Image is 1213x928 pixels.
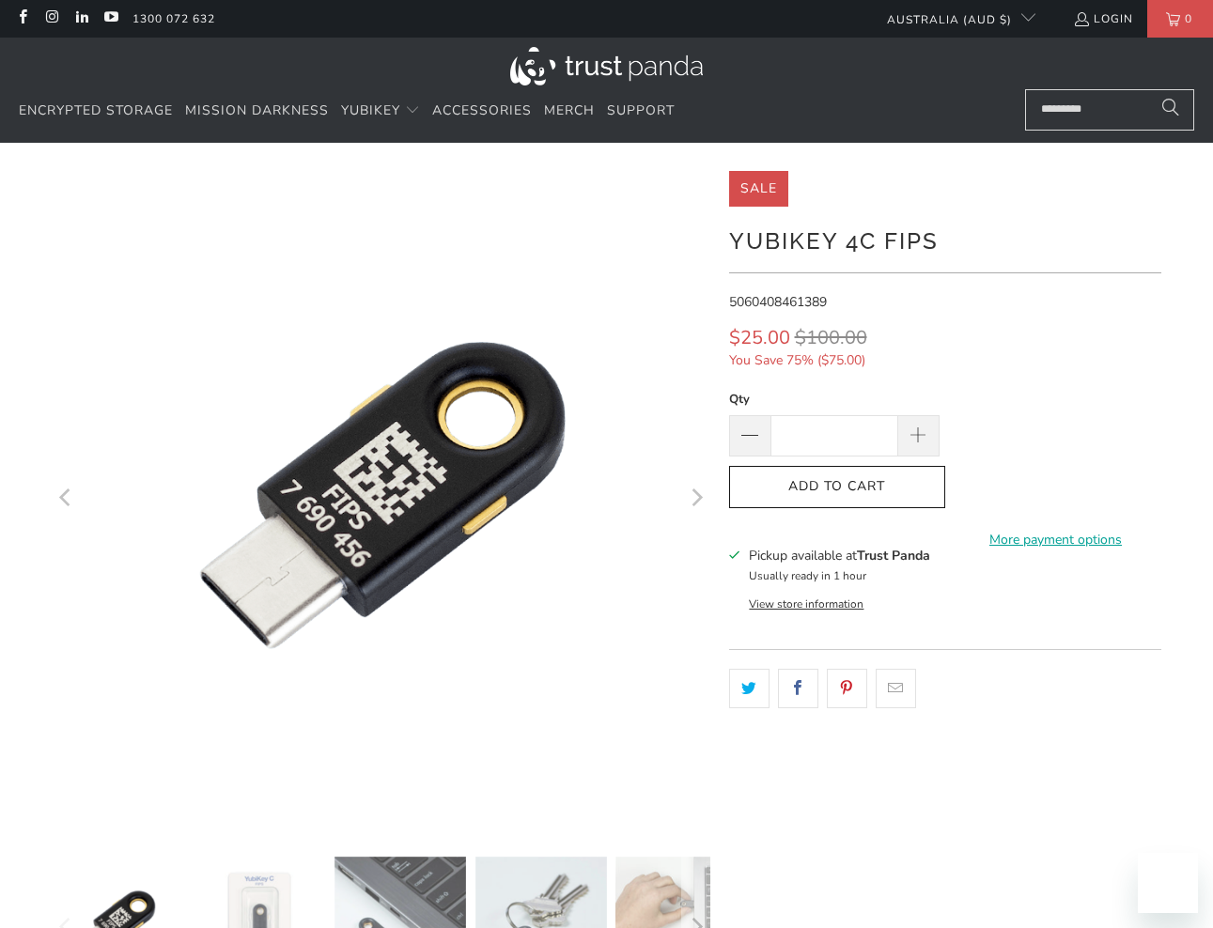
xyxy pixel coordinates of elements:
button: Add to Cart [729,466,945,508]
button: Next [681,171,711,828]
h3: Pickup available at [749,546,930,565]
a: Support [607,89,675,133]
span: Accessories [432,101,532,119]
a: Accessories [432,89,532,133]
a: Trust Panda Australia on Instagram [43,11,59,26]
span: 5060408461389 [729,293,827,311]
button: Previous [52,171,82,828]
span: You Save 75% ( ) [729,350,1008,371]
span: Sale [740,179,777,197]
img: YubiKey 4C FIPS - Trust Panda [53,171,710,828]
a: Trust Panda Australia on YouTube [102,11,118,26]
span: Mission Darkness [185,101,329,119]
a: Encrypted Storage [19,89,173,133]
button: View store information [749,596,863,611]
summary: YubiKey [341,89,420,133]
span: $75.00 [821,351,862,369]
a: Login [1073,8,1133,29]
iframe: Button to launch messaging window [1138,853,1198,913]
a: Merch [544,89,595,133]
a: Share this on Facebook [778,669,818,708]
span: Encrypted Storage [19,101,173,119]
b: Trust Panda [857,547,930,565]
nav: Translation missing: en.navigation.header.main_nav [19,89,675,133]
label: Qty [729,389,940,410]
a: Share this on Pinterest [827,669,867,708]
a: Email this to a friend [876,669,916,708]
span: $25.00 [729,325,790,350]
a: Mission Darkness [185,89,329,133]
a: 1300 072 632 [132,8,215,29]
a: Trust Panda Australia on LinkedIn [73,11,89,26]
a: Share this on Twitter [729,669,770,708]
input: Search... [1025,89,1194,131]
button: Search [1147,89,1194,131]
span: YubiKey [341,101,400,119]
span: Merch [544,101,595,119]
span: Support [607,101,675,119]
a: Trust Panda Australia on Facebook [14,11,30,26]
span: Add to Cart [749,479,925,495]
a: More payment options [951,530,1161,550]
img: Trust Panda Australia [510,47,703,85]
h1: YubiKey 4C FIPS [729,221,1161,258]
span: $100.00 [795,325,867,350]
small: Usually ready in 1 hour [749,568,866,583]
